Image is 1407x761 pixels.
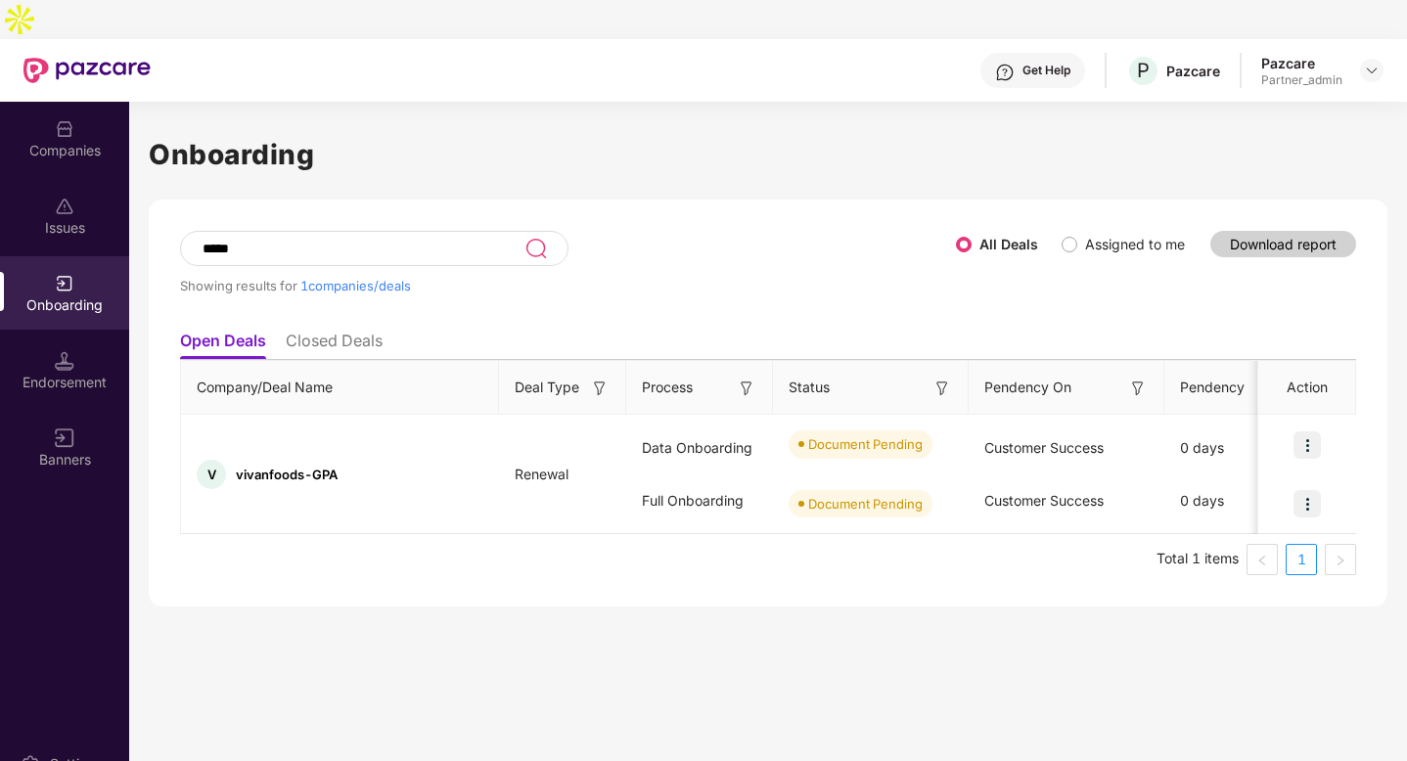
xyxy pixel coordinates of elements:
img: svg+xml;base64,PHN2ZyBpZD0iSGVscC0zMngzMiIgeG1sbnM9Imh0dHA6Ly93d3cudzMub3JnLzIwMDAvc3ZnIiB3aWR0aD... [995,63,1015,82]
div: Full Onboarding [626,474,773,527]
div: Document Pending [808,434,923,454]
div: Pazcare [1261,54,1342,72]
button: right [1325,544,1356,575]
span: Process [642,377,693,398]
h1: Onboarding [149,133,1387,176]
span: Status [789,377,830,398]
img: icon [1294,431,1321,459]
span: right [1335,555,1346,566]
span: Customer Success [984,439,1104,456]
span: Renewal [499,466,584,482]
img: svg+xml;base64,PHN2ZyB3aWR0aD0iMTYiIGhlaWdodD0iMTYiIHZpZXdCb3g9IjAgMCAxNiAxNiIgZmlsbD0ibm9uZSIgeG... [932,379,952,398]
li: Next Page [1325,544,1356,575]
span: Pendency [1180,377,1280,398]
th: Action [1258,361,1356,415]
span: Deal Type [515,377,579,398]
img: svg+xml;base64,PHN2ZyB3aWR0aD0iMTYiIGhlaWdodD0iMTYiIHZpZXdCb3g9IjAgMCAxNiAxNiIgZmlsbD0ibm9uZSIgeG... [1128,379,1148,398]
img: svg+xml;base64,PHN2ZyB3aWR0aD0iMTQuNSIgaGVpZ2h0PSIxNC41IiB2aWV3Qm94PSIwIDAgMTYgMTYiIGZpbGw9Im5vbm... [55,351,74,371]
span: P [1137,59,1150,82]
img: svg+xml;base64,PHN2ZyB3aWR0aD0iMjQiIGhlaWdodD0iMjUiIHZpZXdCb3g9IjAgMCAyNCAyNSIgZmlsbD0ibm9uZSIgeG... [524,237,547,260]
span: Pendency On [984,377,1071,398]
li: Previous Page [1247,544,1278,575]
div: Data Onboarding [626,422,773,474]
div: Showing results for [180,278,956,293]
img: svg+xml;base64,PHN2ZyBpZD0iRHJvcGRvd24tMzJ4MzIiIHhtbG5zPSJodHRwOi8vd3d3LnczLm9yZy8yMDAwL3N2ZyIgd2... [1364,63,1380,78]
span: Customer Success [984,492,1104,509]
button: Download report [1210,231,1356,257]
span: vivanfoods-GPA [236,467,338,482]
label: Assigned to me [1085,236,1185,252]
div: Get Help [1022,63,1070,78]
img: svg+xml;base64,PHN2ZyB3aWR0aD0iMTYiIGhlaWdodD0iMTYiIHZpZXdCb3g9IjAgMCAxNiAxNiIgZmlsbD0ibm9uZSIgeG... [590,379,610,398]
img: svg+xml;base64,PHN2ZyBpZD0iQ29tcGFuaWVzIiB4bWxucz0iaHR0cDovL3d3dy53My5vcmcvMjAwMC9zdmciIHdpZHRoPS... [55,119,74,139]
label: All Deals [979,236,1038,252]
div: Partner_admin [1261,72,1342,88]
li: Closed Deals [286,331,383,359]
div: 0 days [1164,474,1311,527]
img: icon [1294,490,1321,517]
div: Document Pending [808,494,923,514]
img: svg+xml;base64,PHN2ZyB3aWR0aD0iMjAiIGhlaWdodD0iMjAiIHZpZXdCb3g9IjAgMCAyMCAyMCIgZmlsbD0ibm9uZSIgeG... [55,274,74,293]
img: svg+xml;base64,PHN2ZyB3aWR0aD0iMTYiIGhlaWdodD0iMTYiIHZpZXdCb3g9IjAgMCAxNiAxNiIgZmlsbD0ibm9uZSIgeG... [737,379,756,398]
div: 0 days [1164,422,1311,474]
img: svg+xml;base64,PHN2ZyBpZD0iSXNzdWVzX2Rpc2FibGVkIiB4bWxucz0iaHR0cDovL3d3dy53My5vcmcvMjAwMC9zdmciIH... [55,197,74,216]
span: 1 companies/deals [300,278,411,293]
li: Open Deals [180,331,266,359]
div: Pazcare [1166,62,1220,80]
th: Pendency [1164,361,1311,415]
div: V [197,460,226,489]
th: Company/Deal Name [181,361,499,415]
button: left [1247,544,1278,575]
a: 1 [1287,545,1316,574]
img: New Pazcare Logo [23,58,151,83]
li: 1 [1286,544,1317,575]
span: left [1256,555,1268,566]
li: Total 1 items [1157,544,1239,575]
img: svg+xml;base64,PHN2ZyB3aWR0aD0iMTYiIGhlaWdodD0iMTYiIHZpZXdCb3g9IjAgMCAxNiAxNiIgZmlsbD0ibm9uZSIgeG... [55,428,74,448]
